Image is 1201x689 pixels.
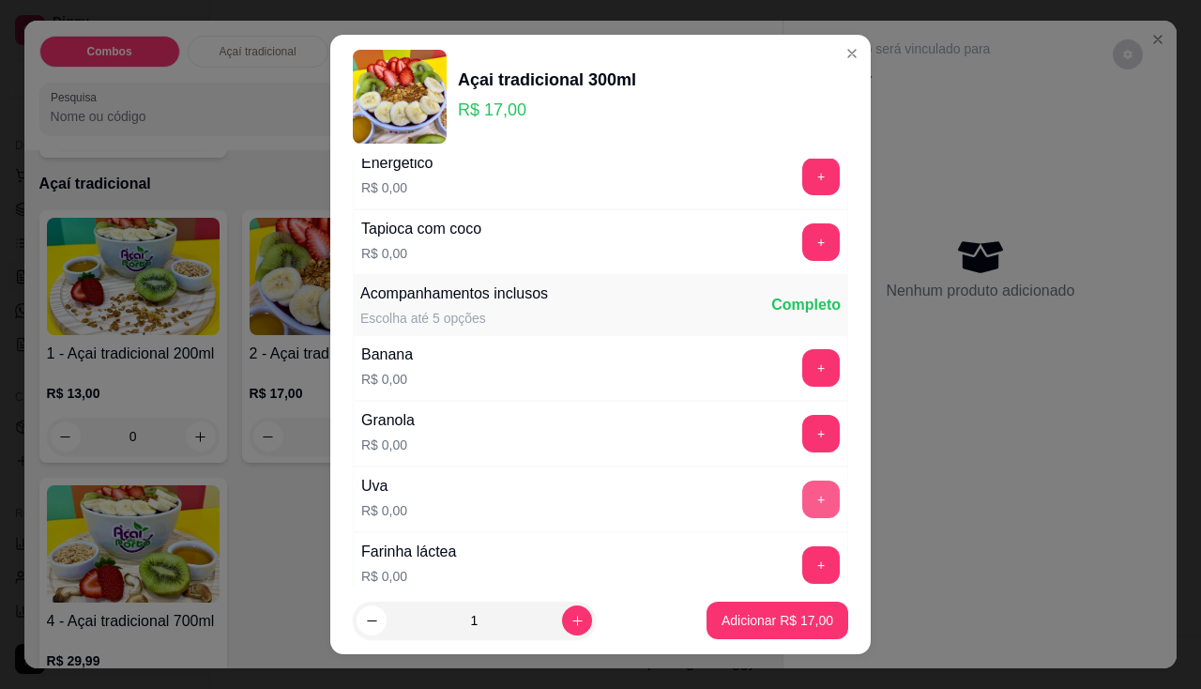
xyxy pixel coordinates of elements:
p: R$ 0,00 [361,244,481,263]
div: Farinha láctea [361,541,456,563]
div: Energético [361,152,433,175]
button: add [802,546,840,584]
p: R$ 17,00 [458,97,636,123]
p: R$ 0,00 [361,370,413,389]
div: Escolha até 5 opções [360,309,548,328]
button: add [802,481,840,518]
button: Adicionar R$ 17,00 [707,602,848,639]
button: Close [837,38,867,69]
button: add [802,158,840,195]
button: add [802,223,840,261]
p: Adicionar R$ 17,00 [722,611,833,630]
p: R$ 0,00 [361,178,433,197]
p: R$ 0,00 [361,436,415,454]
div: Açai tradicional 300ml [458,67,636,93]
div: Completo [771,294,841,316]
img: product-image [353,50,447,144]
button: decrease-product-quantity [357,605,387,635]
button: add [802,415,840,452]
div: Banana [361,344,413,366]
div: Uva [361,475,407,498]
div: Tapioca com coco [361,218,481,240]
p: R$ 0,00 [361,501,407,520]
div: Acompanhamentos inclusos [360,283,548,305]
button: increase-product-quantity [562,605,592,635]
div: Granola [361,409,415,432]
p: R$ 0,00 [361,567,456,586]
button: add [802,349,840,387]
